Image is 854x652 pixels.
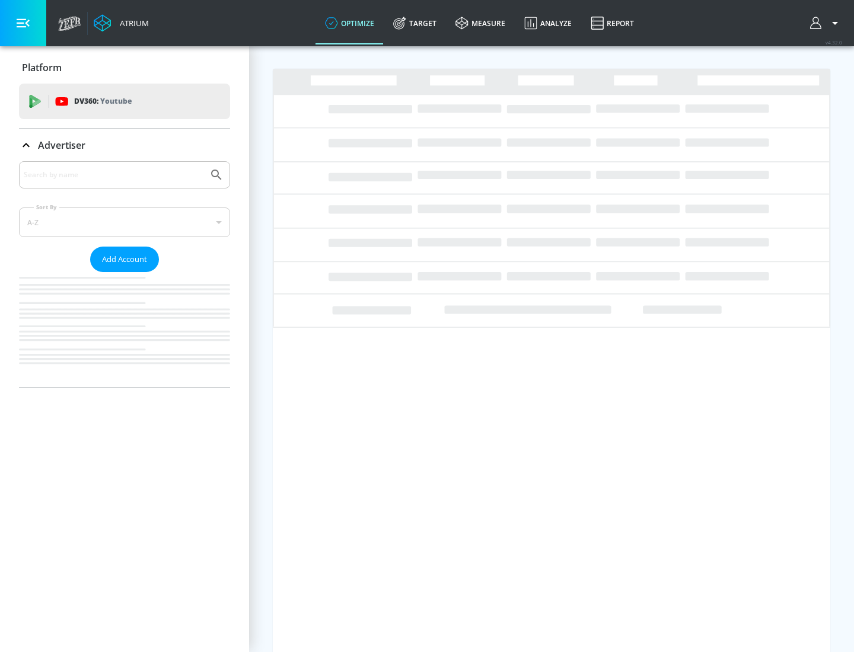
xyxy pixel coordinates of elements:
a: Analyze [515,2,581,44]
div: DV360: Youtube [19,84,230,119]
div: A-Z [19,207,230,237]
label: Sort By [34,203,59,211]
p: DV360: [74,95,132,108]
span: v 4.32.0 [826,39,842,46]
span: Add Account [102,253,147,266]
a: Report [581,2,643,44]
p: Youtube [100,95,132,107]
p: Platform [22,61,62,74]
a: measure [446,2,515,44]
a: optimize [316,2,384,44]
div: Platform [19,51,230,84]
div: Advertiser [19,129,230,162]
div: Atrium [115,18,149,28]
button: Add Account [90,247,159,272]
a: Target [384,2,446,44]
nav: list of Advertiser [19,272,230,387]
input: Search by name [24,167,203,183]
a: Atrium [94,14,149,32]
div: Advertiser [19,161,230,387]
p: Advertiser [38,139,85,152]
